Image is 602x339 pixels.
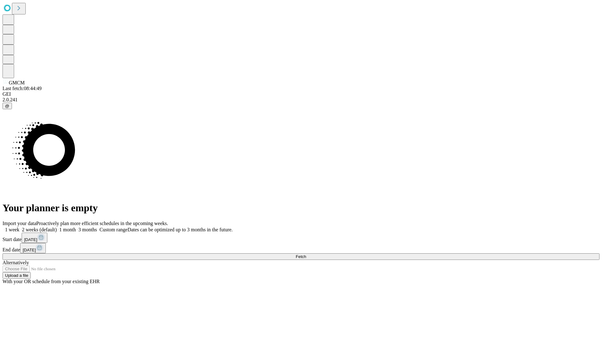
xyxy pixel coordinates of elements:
[5,227,19,232] span: 1 week
[59,227,76,232] span: 1 month
[24,237,37,242] span: [DATE]
[3,233,599,243] div: Start date
[22,233,47,243] button: [DATE]
[99,227,127,232] span: Custom range
[3,260,29,265] span: Alternatively
[128,227,233,232] span: Dates can be optimized up to 3 months in the future.
[3,243,599,253] div: End date
[20,243,46,253] button: [DATE]
[23,248,36,252] span: [DATE]
[9,80,25,85] span: GMCM
[3,91,599,97] div: GEI
[3,221,36,226] span: Import your data
[3,279,100,284] span: With your OR schedule from your existing EHR
[3,272,31,279] button: Upload a file
[5,104,9,108] span: @
[3,103,12,109] button: @
[36,221,168,226] span: Proactively plan more efficient schedules in the upcoming weeks.
[78,227,97,232] span: 3 months
[3,253,599,260] button: Fetch
[3,86,42,91] span: Last fetch: 08:44:49
[3,202,599,214] h1: Your planner is empty
[22,227,57,232] span: 2 weeks (default)
[296,254,306,259] span: Fetch
[3,97,599,103] div: 2.0.241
